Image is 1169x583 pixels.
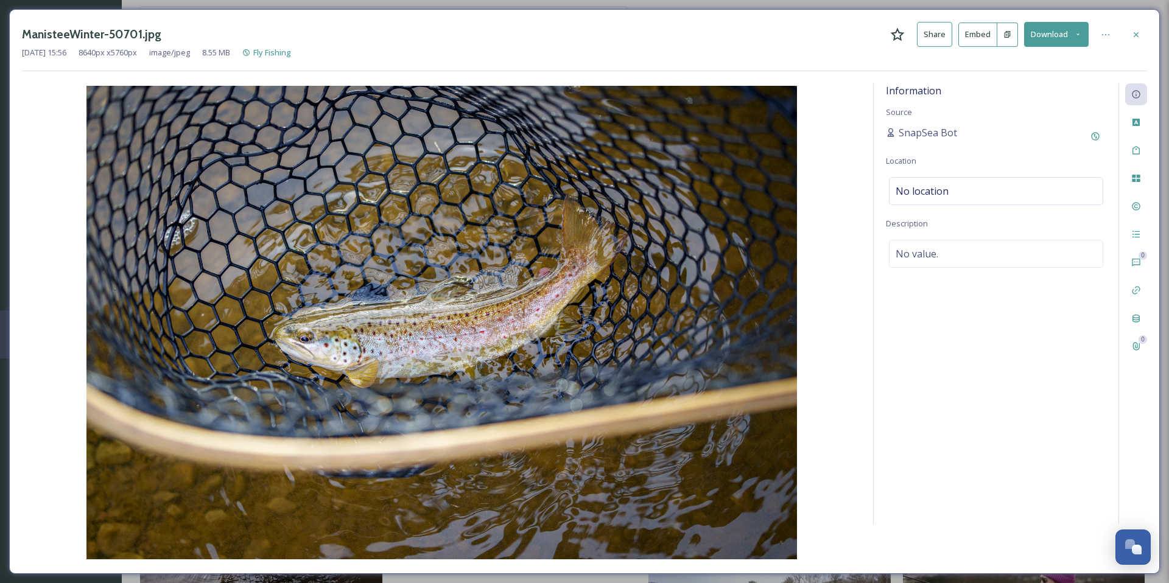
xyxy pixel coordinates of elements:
[253,47,291,58] span: Fly Fishing
[202,47,230,58] span: 8.55 MB
[79,47,137,58] span: 8640 px x 5760 px
[886,155,916,166] span: Location
[22,26,161,43] h3: ManisteeWinter-50701.jpg
[149,47,190,58] span: image/jpeg
[886,106,912,117] span: Source
[1139,335,1147,344] div: 0
[1115,529,1151,565] button: Open Chat
[899,125,957,140] span: SnapSea Bot
[886,84,941,97] span: Information
[1139,251,1147,260] div: 0
[886,218,928,229] span: Description
[896,246,938,261] span: No value.
[917,22,952,47] button: Share
[22,86,861,559] img: id%3AzCm5_wytqcYAAAAAAADKWA.jpg
[958,23,997,47] button: Embed
[1024,22,1089,47] button: Download
[896,184,949,198] span: No location
[22,47,66,58] span: [DATE] 15:56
